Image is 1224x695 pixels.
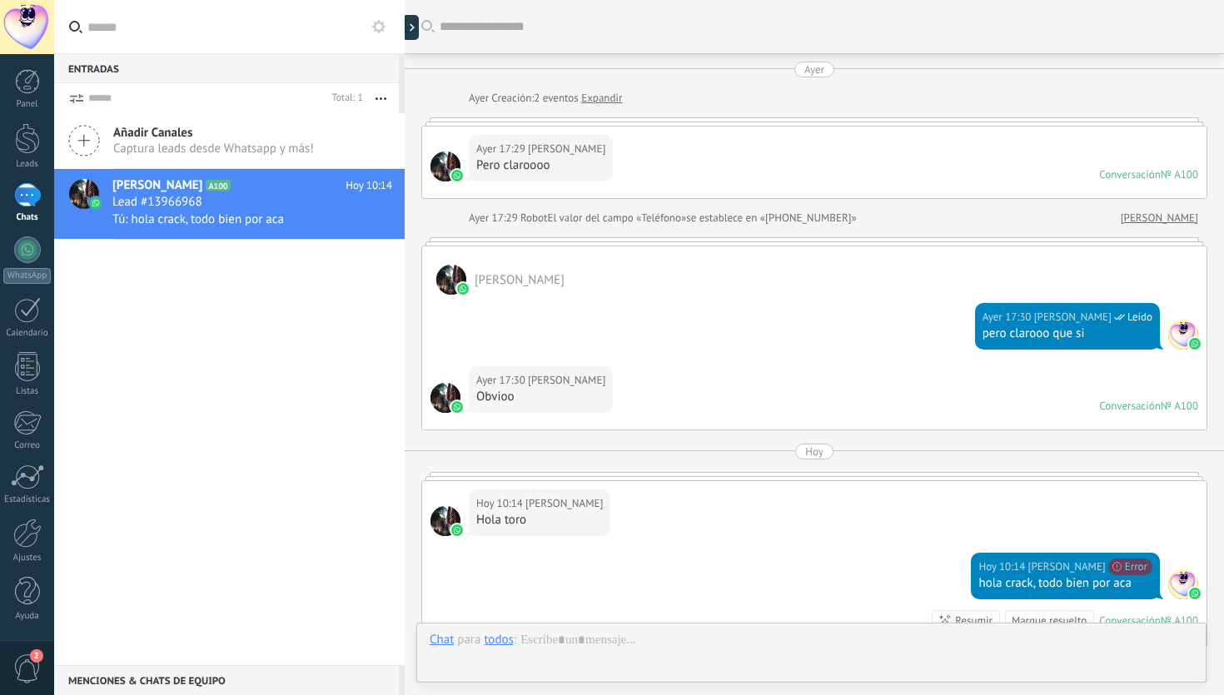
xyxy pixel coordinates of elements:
[1099,167,1161,181] div: Conversación
[476,495,525,512] div: Hoy 10:14
[686,210,857,226] span: se establece en «[PHONE_NUMBER]»
[983,325,1152,342] div: pero clarooo que si
[30,649,43,663] span: 2
[1168,569,1198,599] span: Amir Sharif Rophail
[206,180,230,191] span: A100
[547,210,686,226] span: El valor del campo «Teléfono»
[3,212,52,223] div: Chats
[3,268,51,284] div: WhatsApp
[534,90,578,107] span: 2 eventos
[451,401,463,413] img: waba.svg
[1099,613,1161,628] div: Conversación
[113,141,314,156] span: Captura leads desde Whatsapp y más!
[484,632,513,647] div: todos
[528,141,605,157] span: Amir Rophail
[1161,613,1198,628] div: № A100
[805,444,823,459] div: Hoy
[1189,338,1201,350] img: waba.svg
[1161,167,1198,181] div: № A100
[436,265,466,295] span: Amir Rophail
[54,53,399,83] div: Entradas
[430,383,460,413] span: Amir Rophail
[1027,558,1105,575] span: Amir Sharif Rophail (Oficina de Venta)
[326,90,363,107] div: Total: 1
[528,372,605,389] span: Amir Rophail
[3,611,52,622] div: Ayuda
[112,177,202,194] span: [PERSON_NAME]
[3,159,52,170] div: Leads
[978,575,1152,592] div: hola crack, todo bien por aca
[457,283,469,295] img: waba.svg
[476,157,605,174] div: Pero claroooo
[346,177,392,194] span: Hoy 10:14
[469,210,520,226] div: Ayer 17:29
[476,372,528,389] div: Ayer 17:30
[54,169,405,239] a: avataricon[PERSON_NAME]A100Hoy 10:14Lead #13966968Tú: hola crack, todo bien por aca
[978,558,1027,575] div: Hoy 10:14
[476,512,603,529] div: Hola toro
[402,15,419,40] div: Mostrar
[476,389,605,405] div: Obvioo
[469,90,491,107] div: Ayer
[3,386,52,397] div: Listas
[1127,309,1152,325] span: Leído
[430,151,460,181] span: Amir Rophail
[113,125,314,141] span: Añadir Canales
[476,141,528,157] div: Ayer 17:29
[3,328,52,339] div: Calendario
[3,440,52,451] div: Correo
[1012,613,1087,628] div: Marque resuelto
[1108,558,1152,575] span: Error
[475,272,565,288] span: Amir Rophail
[1189,588,1201,599] img: waba.svg
[581,90,622,107] a: Expandir
[983,309,1034,325] div: Ayer 17:30
[430,506,460,536] span: Amir Rophail
[469,90,622,107] div: Creación:
[1034,309,1112,325] span: Amir Sharif Rophail (Oficina de Venta)
[451,524,463,536] img: waba.svg
[451,170,463,181] img: waba.svg
[3,553,52,563] div: Ajustes
[457,632,480,648] span: para
[3,494,52,505] div: Estadísticas
[514,632,516,648] span: :
[955,613,993,628] div: Resumir
[1099,399,1161,413] div: Conversación
[525,495,603,512] span: Amir Rophail
[804,62,824,77] div: Ayer
[90,197,102,209] img: icon
[1161,399,1198,413] div: № A100
[1121,210,1198,226] a: [PERSON_NAME]
[520,211,547,225] span: Robot
[3,99,52,110] div: Panel
[112,194,202,211] span: Lead #13966968
[112,211,284,227] span: Tú: hola crack, todo bien por aca
[1168,320,1198,350] span: Amir Sharif Rophail
[54,665,399,695] div: Menciones & Chats de equipo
